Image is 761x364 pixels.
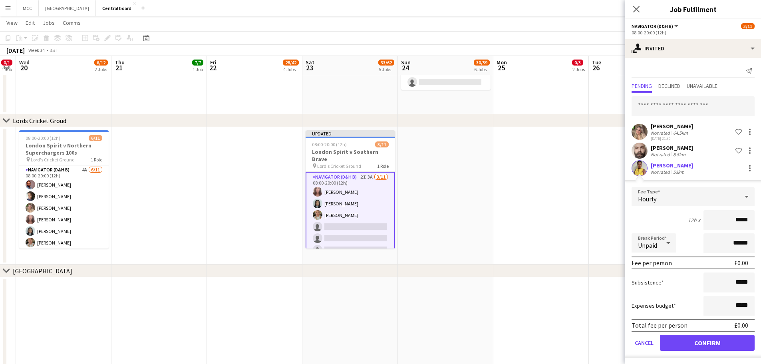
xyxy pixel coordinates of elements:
[495,63,507,72] span: 25
[734,259,748,267] div: £0.00
[638,241,657,249] span: Unpaid
[625,4,761,14] h3: Job Fulfilment
[672,151,687,157] div: 8.5km
[651,130,672,136] div: Not rated
[306,130,395,249] app-job-card: Updated08:00-20:00 (12h)3/11London Spirit v Southern Brave Lord's Cricket Ground1 RoleNavigator (...
[63,19,81,26] span: Comms
[660,335,755,351] button: Confirm
[96,0,138,16] button: Central board
[6,46,25,54] div: [DATE]
[658,83,680,89] span: Declined
[497,59,507,66] span: Mon
[210,59,217,66] span: Fri
[741,23,755,29] span: 3/11
[19,165,109,308] app-card-role: Navigator (D&H B)4A6/1108:00-20:00 (12h)[PERSON_NAME][PERSON_NAME][PERSON_NAME][PERSON_NAME][PERS...
[687,83,717,89] span: Unavailable
[312,141,347,147] span: 08:00-20:00 (12h)
[625,39,761,58] div: Invited
[401,59,411,66] span: Sun
[19,142,109,156] h3: London Spirit v Northern Superchargers 100s
[632,302,676,309] label: Expenses budget
[6,19,18,26] span: View
[632,259,672,267] div: Fee per person
[651,169,672,175] div: Not rated
[306,130,395,137] div: Updated
[26,19,35,26] span: Edit
[43,19,55,26] span: Jobs
[592,59,601,66] span: Tue
[632,279,664,286] label: Subsistence
[651,123,693,130] div: [PERSON_NAME]
[192,60,203,66] span: 7/7
[304,63,314,72] span: 23
[375,141,389,147] span: 3/11
[16,0,39,16] button: MCC
[638,195,656,203] span: Hourly
[19,59,30,66] span: Wed
[26,47,46,53] span: Week 34
[632,23,680,29] button: Navigator (D&H B)
[651,151,672,157] div: Not rated
[651,162,693,169] div: [PERSON_NAME]
[283,60,299,66] span: 28/42
[632,321,687,329] div: Total fee per person
[193,66,203,72] div: 1 Job
[474,66,489,72] div: 6 Jobs
[13,117,66,125] div: Lords Cricket Groud
[632,30,755,36] div: 08:00-20:00 (12h)
[40,18,58,28] a: Jobs
[22,18,38,28] a: Edit
[572,60,583,66] span: 0/3
[50,47,58,53] div: BST
[688,217,700,224] div: 12h x
[115,59,125,66] span: Thu
[672,169,686,175] div: 53km
[94,60,108,66] span: 6/12
[400,63,411,72] span: 24
[379,66,394,72] div: 5 Jobs
[306,148,395,163] h3: London Spirit v Southern Brave
[591,63,601,72] span: 26
[2,66,12,72] div: 1 Job
[26,135,60,141] span: 08:00-20:00 (12h)
[377,163,389,169] span: 1 Role
[39,0,96,16] button: [GEOGRAPHIC_DATA]
[95,66,107,72] div: 2 Jobs
[651,144,693,151] div: [PERSON_NAME]
[734,321,748,329] div: £0.00
[31,157,75,163] span: Lord's Cricket Ground
[632,335,657,351] button: Cancel
[632,83,652,89] span: Pending
[283,66,298,72] div: 4 Jobs
[60,18,84,28] a: Comms
[113,63,125,72] span: 21
[306,172,395,316] app-card-role: Navigator (D&H B)2I3A3/1108:00-20:00 (12h)[PERSON_NAME][PERSON_NAME][PERSON_NAME]
[632,23,673,29] span: Navigator (D&H B)
[378,60,394,66] span: 33/62
[18,63,30,72] span: 20
[572,66,585,72] div: 2 Jobs
[317,163,361,169] span: Lord's Cricket Ground
[3,18,21,28] a: View
[209,63,217,72] span: 22
[306,59,314,66] span: Sat
[13,267,72,275] div: [GEOGRAPHIC_DATA]
[91,157,102,163] span: 1 Role
[1,60,12,66] span: 0/1
[651,136,693,141] div: [DATE] 21:30
[89,135,102,141] span: 6/11
[19,130,109,249] app-job-card: 08:00-20:00 (12h)6/11London Spirit v Northern Superchargers 100s Lord's Cricket Ground1 RoleNavig...
[672,130,689,136] div: 64.5km
[474,60,490,66] span: 30/59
